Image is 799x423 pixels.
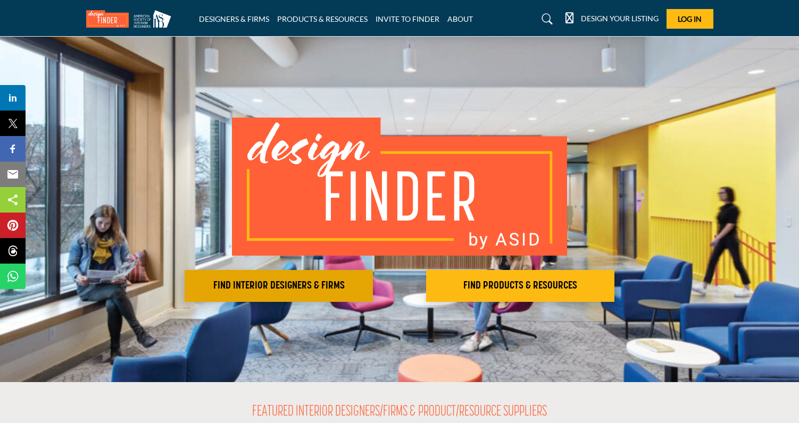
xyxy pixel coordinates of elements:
h2: FIND INTERIOR DESIGNERS & FIRMS [188,280,370,292]
h2: FIND PRODUCTS & RESOURCES [429,280,611,292]
a: INVITE TO FINDER [376,14,439,23]
img: Site Logo [86,10,177,28]
span: Log In [678,14,702,23]
img: image [232,117,567,256]
h5: DESIGN YOUR LISTING [581,14,659,23]
a: PRODUCTS & RESOURCES [277,14,368,23]
button: Log In [667,9,713,29]
button: FIND PRODUCTS & RESOURCES [426,270,614,302]
a: Search [531,11,560,28]
a: ABOUT [447,14,473,23]
div: DESIGN YOUR LISTING [565,13,659,26]
h2: FEATURED INTERIOR DESIGNERS/FIRMS & PRODUCT/RESOURCE SUPPLIERS [252,403,547,421]
a: DESIGNERS & FIRMS [199,14,269,23]
button: FIND INTERIOR DESIGNERS & FIRMS [185,270,373,302]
